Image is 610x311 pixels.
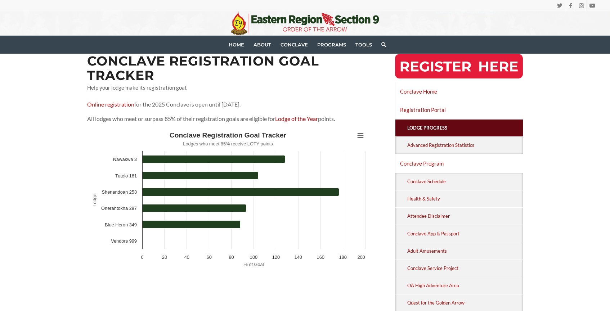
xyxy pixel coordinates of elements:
text: 120 [272,254,280,260]
a: Home [224,36,249,54]
a: Conclave Service Project [406,260,523,277]
text: 60 [207,254,212,260]
a: Adult Amusements [406,242,523,259]
a: Lodge Progress [406,120,523,136]
text: Tutelo 161 [115,173,137,179]
text: Blue Heron 349 [105,222,137,227]
a: Programs [313,36,351,54]
span: Conclave [281,42,308,48]
a: Conclave [276,36,313,54]
a: Health & Safety [406,190,523,207]
text: 40 [184,254,189,260]
text: 180 [339,254,346,260]
span: Programs [317,42,346,48]
text: 20 [162,254,167,260]
p: for the 2025 Conclave is open until [DATE]. [87,100,369,109]
a: OA High Adventure Area [406,277,523,294]
a: Online registration [87,101,134,108]
a: Lodge of the Year [275,115,318,122]
span: Home [229,42,244,48]
svg: Conclave Registration Goal Tracker [87,129,369,272]
text: Conclave Registration Goal Tracker [170,131,287,139]
a: Advanced Registration Statistics [406,137,523,154]
a: Registration Portal [395,101,523,119]
text: 160 [317,254,324,260]
a: Conclave Schedule [406,173,523,190]
a: Tools [351,36,377,54]
img: RegisterHereButton [395,54,523,78]
p: Help your lodge make its registration goal. [87,84,369,91]
text: % of Goal [243,262,264,267]
text: Nawakwa 3 [113,157,137,162]
a: Conclave Home [395,82,523,100]
a: Search [377,36,386,54]
a: Attendee Disclaimer [406,208,523,225]
span: About [254,42,271,48]
text: 0 [141,254,143,260]
text: 80 [229,254,234,260]
text: Shenandoah 258 [102,189,137,195]
a: Conclave Program [395,154,523,172]
p: All lodges who meet or surpass 85% of their registration goals are eligible for points. [87,114,369,123]
text: Vendors 999 [111,238,137,244]
span: Tools [355,42,372,48]
a: Conclave App & Passport [406,225,523,242]
h2: Conclave Registration Goal Tracker [87,54,369,82]
text: Lodge [92,194,97,207]
text: 140 [295,254,302,260]
text: Lodges who meet 85% receive LOTY points [183,141,273,147]
text: Onerahtokha 297 [101,206,137,211]
text: 200 [357,254,365,260]
text: 100 [250,254,257,260]
a: About [249,36,276,54]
